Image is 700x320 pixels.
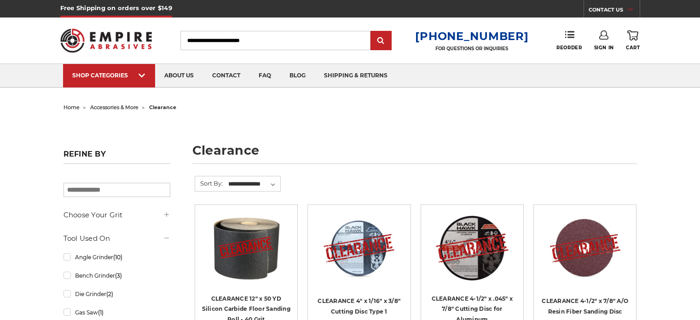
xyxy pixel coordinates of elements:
a: CLEARANCE 4" x 1/16" x 3/8" Cutting Disc [314,211,404,301]
span: Cart [626,45,640,51]
span: (10) [113,254,122,261]
a: faq [249,64,280,87]
a: CLEARANCE 12" x 50 YD Silicon Carbide Floor Sanding Roll - 40 Grit [202,211,291,301]
a: shipping & returns [315,64,397,87]
a: Reorder [556,30,582,50]
h5: Tool Used On [64,233,170,244]
a: Angle Grinder [64,249,170,265]
a: CLEARANCE 4-1/2" x 7/8" A/O Resin Fiber Sanding Disc [540,211,630,301]
span: clearance [149,104,176,111]
img: CLEARANCE 4" x 1/16" x 3/8" Cutting Disc [322,211,396,285]
span: Sign In [594,45,614,51]
select: Sort By: [227,177,280,191]
h5: Refine by [64,150,170,164]
a: CONTACT US [589,5,640,17]
img: CLEARANCE 4-1/2" x 7/8" A/O Resin Fiber Sanding Disc [548,211,623,285]
a: contact [203,64,249,87]
a: Cart [626,30,640,51]
label: Sort By: [195,176,223,190]
a: [PHONE_NUMBER] [415,29,528,43]
a: Die Grinder [64,286,170,302]
a: CLEARANCE 4-1/2" x .045" x 7/8" for Aluminum [428,211,517,301]
h5: Choose Your Grit [64,209,170,221]
span: (2) [106,291,113,297]
p: FOR QUESTIONS OR INQUIRIES [415,46,528,52]
a: about us [155,64,203,87]
span: Reorder [556,45,582,51]
a: CLEARANCE 4-1/2" x 7/8" A/O Resin Fiber Sanding Disc [542,297,628,315]
img: CLEARANCE 12" x 50 YD Silicon Carbide Floor Sanding Roll - 40 Grit [209,211,283,285]
span: (1) [98,309,104,316]
a: Bench Grinder [64,268,170,284]
input: Submit [372,32,390,50]
a: blog [280,64,315,87]
img: Empire Abrasives [60,23,152,58]
h1: clearance [192,144,637,164]
img: CLEARANCE 4-1/2" x .045" x 7/8" for Aluminum [435,211,509,285]
a: accessories & more [90,104,139,111]
a: CLEARANCE 4" x 1/16" x 3/8" Cutting Disc Type 1 [318,297,400,315]
span: (3) [115,272,122,279]
a: home [64,104,80,111]
div: SHOP CATEGORIES [72,72,146,79]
